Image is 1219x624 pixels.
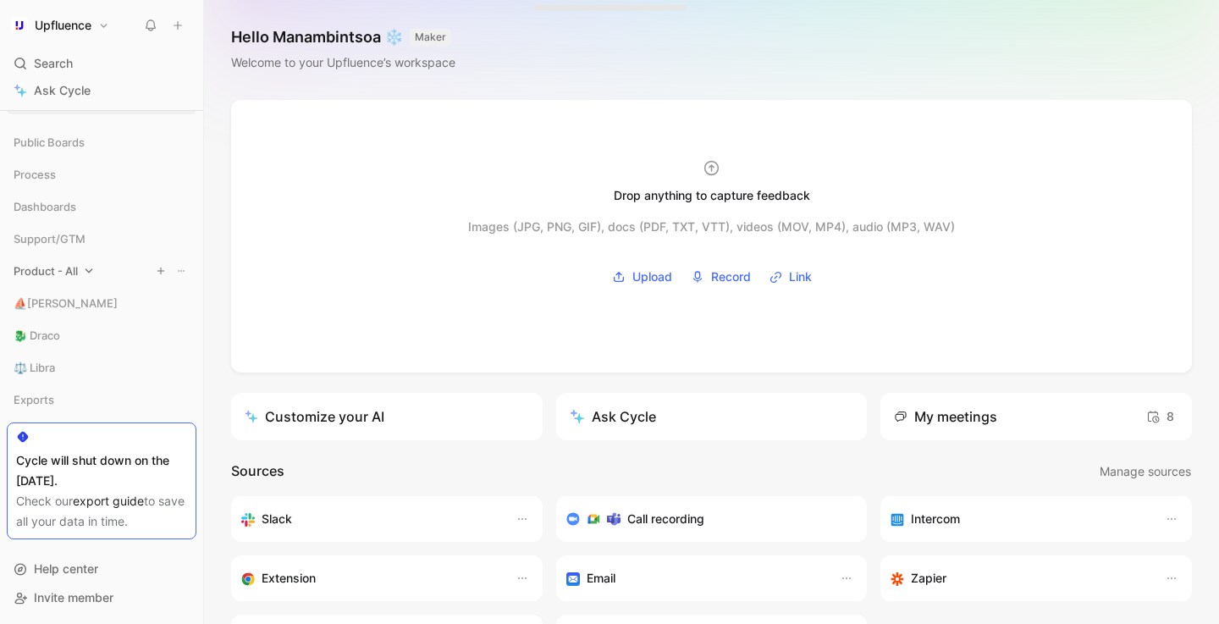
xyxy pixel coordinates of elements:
[614,185,810,206] div: Drop anything to capture feedback
[911,509,960,529] h3: Intercom
[711,267,751,287] span: Record
[606,264,678,290] button: Upload
[7,14,113,37] button: UpfluenceUpfluence
[7,355,196,380] div: ⚖️ Libra
[34,53,73,74] span: Search
[7,194,196,224] div: Dashboards
[7,226,196,251] div: Support/GTM
[1099,461,1192,483] button: Manage sources
[7,258,196,284] div: Product - All
[7,290,196,316] div: ⛵️[PERSON_NAME]
[587,568,615,588] h3: Email
[231,27,455,47] h1: Hello Manambintsoa ❄️
[891,509,1148,529] div: Sync your customers, send feedback and get updates in Intercom
[891,568,1148,588] div: Capture feedback from thousands of sources with Zapier (survey results, recordings, sheets, etc).
[241,568,499,588] div: Capture feedback from anywhere on the web
[7,355,196,385] div: ⚖️ Libra
[14,134,85,151] span: Public Boards
[7,585,196,610] div: Invite member
[7,387,196,417] div: Exports
[11,17,28,34] img: Upfluence
[34,80,91,101] span: Ask Cycle
[35,18,91,33] h1: Upfluence
[14,295,118,312] span: ⛵️[PERSON_NAME]
[1100,461,1191,482] span: Manage sources
[7,226,196,257] div: Support/GTM
[894,406,997,427] div: My meetings
[7,162,196,187] div: Process
[7,556,196,582] div: Help center
[570,406,656,427] div: Ask Cycle
[73,494,144,508] a: export guide
[7,387,196,412] div: Exports
[410,29,451,46] button: MAKER
[34,561,98,576] span: Help center
[231,461,284,483] h2: Sources
[16,491,187,532] div: Check our to save all your data in time.
[632,267,672,287] span: Upload
[685,264,757,290] button: Record
[556,393,868,440] button: Ask Cycle
[911,568,946,588] h3: Zapier
[34,590,113,605] span: Invite member
[789,267,812,287] span: Link
[7,258,196,289] div: Product - All
[241,509,499,529] div: Sync your customers, send feedback and get updates in Slack
[262,568,316,588] h3: Extension
[262,509,292,529] h3: Slack
[14,198,76,215] span: Dashboards
[1146,406,1174,427] span: 8
[7,130,196,160] div: Public Boards
[1142,403,1178,430] button: 8
[14,166,56,183] span: Process
[7,323,196,348] div: 🐉 Draco
[14,359,55,376] span: ⚖️ Libra
[14,262,78,279] span: Product - All
[627,509,704,529] h3: Call recording
[7,290,196,321] div: ⛵️[PERSON_NAME]
[7,162,196,192] div: Process
[7,323,196,353] div: 🐉 Draco
[7,51,196,76] div: Search
[231,52,455,73] div: Welcome to your Upfluence’s workspace
[7,194,196,219] div: Dashboards
[7,78,196,103] a: Ask Cycle
[231,393,543,440] a: Customize your AI
[7,130,196,155] div: Public Boards
[14,391,54,408] span: Exports
[566,568,824,588] div: Forward emails to your feedback inbox
[16,450,187,491] div: Cycle will shut down on the [DATE].
[764,264,818,290] button: Link
[566,509,844,529] div: Record & transcribe meetings from Zoom, Meet & Teams.
[14,327,60,344] span: 🐉 Draco
[468,217,955,237] div: Images (JPG, PNG, GIF), docs (PDF, TXT, VTT), videos (MOV, MP4), audio (MP3, WAV)
[245,406,384,427] div: Customize your AI
[14,230,85,247] span: Support/GTM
